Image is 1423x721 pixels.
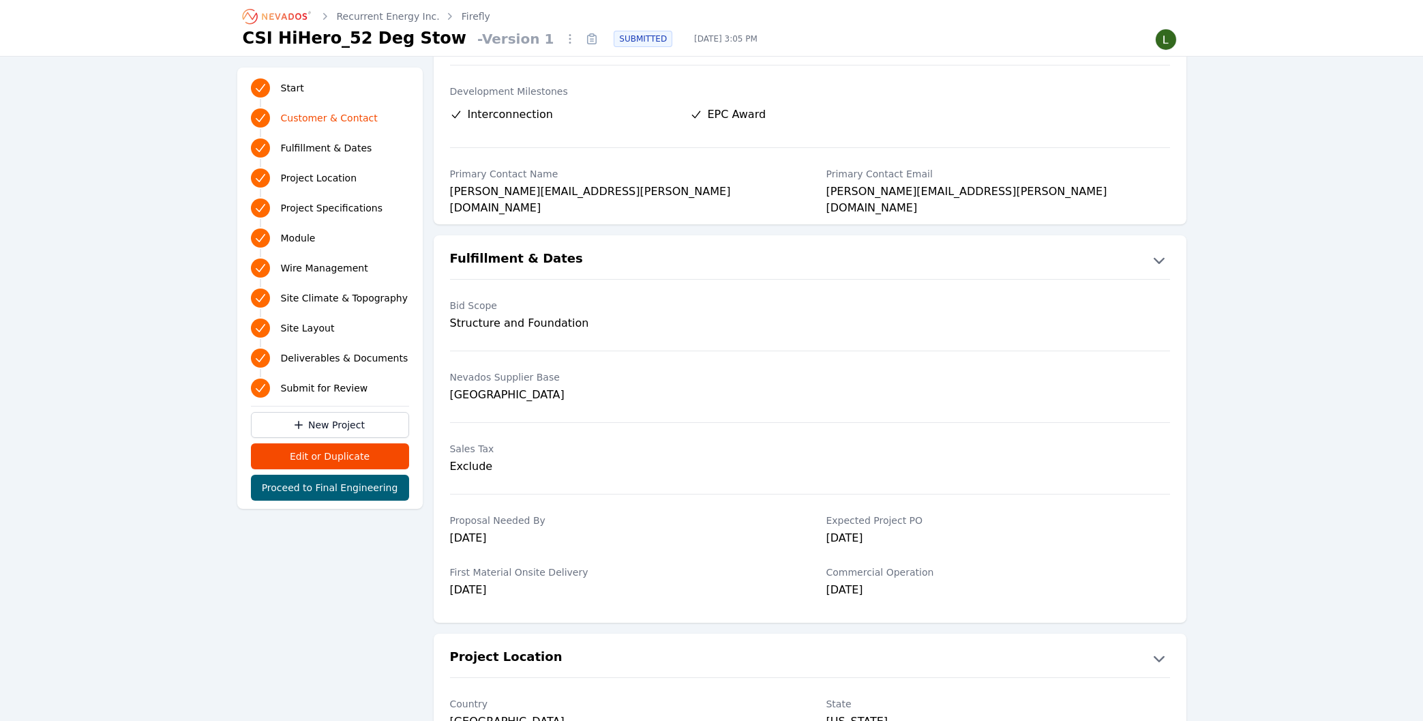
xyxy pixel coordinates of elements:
span: Module [281,231,316,245]
nav: Breadcrumb [243,5,490,27]
div: Exclude [450,458,794,475]
span: - Version 1 [472,29,559,48]
a: New Project [251,412,409,438]
span: Customer & Contact [281,111,378,125]
button: Proceed to Final Engineering [251,475,409,501]
label: Expected Project PO [826,514,1170,527]
button: Edit or Duplicate [251,443,409,469]
span: Deliverables & Documents [281,351,408,365]
button: Fulfillment & Dates [434,249,1186,271]
label: Development Milestones [450,85,1170,98]
label: Commercial Operation [826,565,1170,579]
label: First Material Onsite Delivery [450,565,794,579]
label: Bid Scope [450,299,794,312]
a: Recurrent Energy Inc. [337,10,440,23]
div: [PERSON_NAME][EMAIL_ADDRESS][PERSON_NAME][DOMAIN_NAME] [450,183,794,203]
span: Site Layout [281,321,335,335]
span: Project Specifications [281,201,383,215]
div: [GEOGRAPHIC_DATA] [450,387,794,403]
label: Proposal Needed By [450,514,794,527]
label: Country [450,697,794,711]
h2: Fulfillment & Dates [450,249,583,271]
span: Site Climate & Topography [281,291,408,305]
span: Interconnection [468,106,553,123]
span: Project Location [281,171,357,185]
label: Primary Contact Name [450,167,794,181]
span: EPC Award [708,106,766,123]
a: Firefly [462,10,490,23]
div: [DATE] [450,530,794,549]
div: [PERSON_NAME][EMAIL_ADDRESS][PERSON_NAME][DOMAIN_NAME] [826,183,1170,203]
span: Start [281,81,304,95]
button: Project Location [434,647,1186,669]
img: Lamar Washington [1155,29,1177,50]
div: Structure and Foundation [450,315,794,332]
h1: CSI HiHero_52 Deg Stow [243,27,467,49]
span: Fulfillment & Dates [281,141,372,155]
div: [DATE] [826,582,1170,601]
h2: Project Location [450,647,563,669]
label: Primary Contact Email [826,167,1170,181]
div: SUBMITTED [614,31,672,47]
label: Sales Tax [450,442,794,456]
nav: Progress [251,76,409,400]
div: [DATE] [826,530,1170,549]
div: [DATE] [450,582,794,601]
span: Submit for Review [281,381,368,395]
span: [DATE] 3:05 PM [683,33,768,44]
label: Nevados Supplier Base [450,370,794,384]
span: Wire Management [281,261,368,275]
label: State [826,697,1170,711]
